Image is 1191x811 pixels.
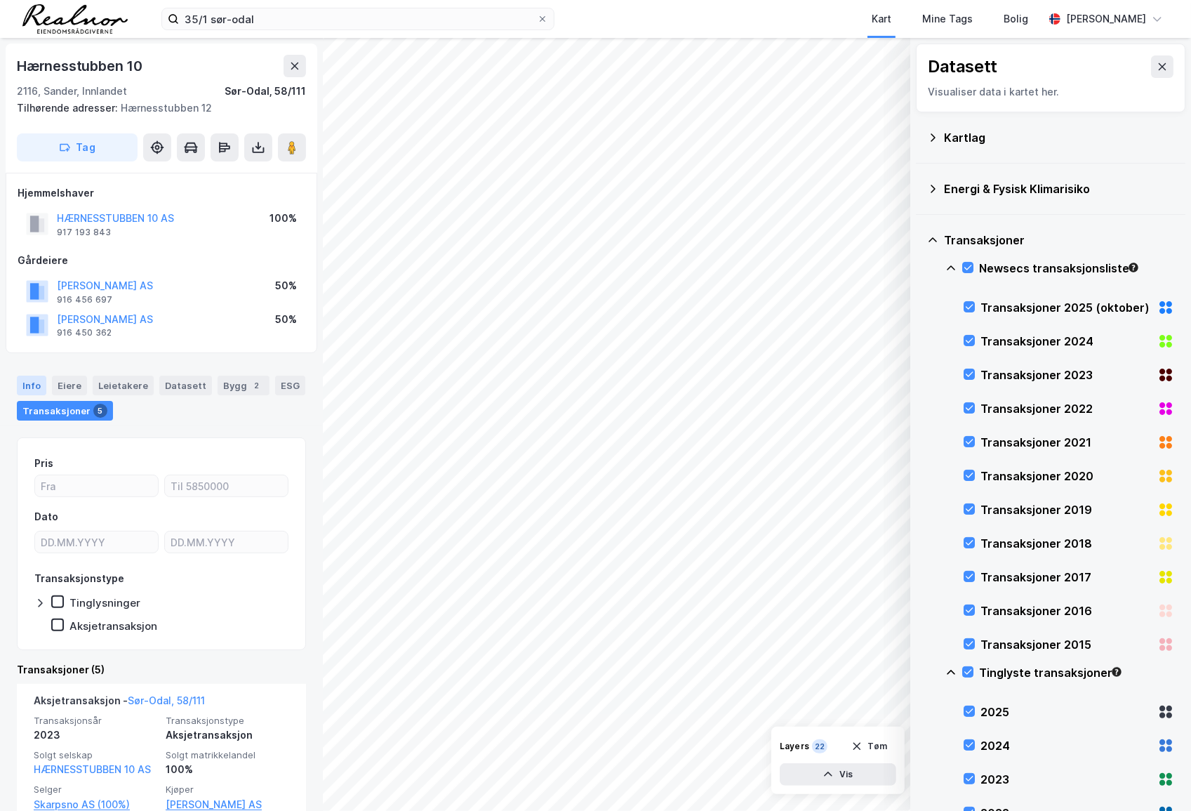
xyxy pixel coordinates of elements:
div: 916 450 362 [57,327,112,338]
div: 22 [812,739,827,753]
div: Visualiser data i kartet her. [928,84,1173,100]
div: 2023 [980,771,1152,788]
div: Tinglyste transaksjoner [979,664,1174,681]
button: Vis [780,763,896,786]
div: Tinglysninger [69,596,140,609]
div: Leietakere [93,376,154,395]
input: Til 5850000 [165,475,288,496]
div: Bygg [218,376,270,395]
div: Transaksjoner 2025 (oktober) [980,299,1152,316]
div: Hjemmelshaver [18,185,305,202]
div: 2023 [34,727,157,744]
div: Transaksjoner 2024 [980,333,1152,350]
div: Tooltip anchor [1110,666,1123,678]
div: Eiere [52,376,87,395]
span: Solgt selskap [34,749,157,761]
div: 2116, Sander, Innlandet [17,83,127,100]
div: Aksjetransaksjon - [34,692,205,715]
div: Kart [872,11,891,27]
span: Selger [34,784,157,796]
input: DD.MM.YYYY [165,532,288,553]
div: 916 456 697 [57,294,112,305]
div: 50% [275,311,297,328]
input: DD.MM.YYYY [35,532,158,553]
div: Dato [34,508,58,525]
div: 100% [166,761,289,778]
div: 5 [93,404,107,418]
span: Transaksjonstype [166,715,289,727]
div: [PERSON_NAME] [1066,11,1146,27]
div: Layers [780,741,809,752]
div: Transaksjoner 2018 [980,535,1152,552]
a: Sør-Odal, 58/111 [128,694,205,706]
div: Info [17,376,46,395]
div: Aksjetransaksjon [69,619,157,633]
div: Datasett [159,376,212,395]
div: 50% [275,277,297,294]
input: Søk på adresse, matrikkel, gårdeiere, leietakere eller personer [179,8,537,29]
a: HÆRNESSTUBBEN 10 AS [34,763,151,775]
div: Transaksjoner 2022 [980,400,1152,417]
div: Newsecs transaksjonsliste [979,260,1174,277]
div: Transaksjoner 2020 [980,468,1152,484]
div: 2024 [980,737,1152,754]
span: Transaksjonsår [34,715,157,727]
span: Solgt matrikkelandel [166,749,289,761]
div: Sør-Odal, 58/111 [225,83,306,100]
div: Transaksjoner 2019 [980,501,1152,518]
div: Transaksjonstype [34,570,124,587]
span: Kjøper [166,784,289,796]
div: ESG [275,376,305,395]
div: Transaksjoner 2015 [980,636,1152,653]
img: realnor-logo.934646d98de889bb5806.png [22,4,128,34]
div: Hærnesstubben 10 [17,55,145,77]
div: 2 [250,378,264,393]
span: Tilhørende adresser: [17,102,121,114]
div: Tooltip anchor [1127,261,1140,274]
button: Tag [17,133,138,161]
div: Transaksjoner (5) [17,661,306,678]
div: Transaksjoner 2023 [980,367,1152,383]
div: Bolig [1004,11,1028,27]
div: 100% [270,210,297,227]
input: Fra [35,475,158,496]
div: Transaksjoner 2021 [980,434,1152,451]
div: Transaksjoner [17,401,113,421]
div: Kartlag [944,129,1174,146]
div: Transaksjoner 2016 [980,602,1152,619]
div: Energi & Fysisk Klimarisiko [944,180,1174,197]
div: Mine Tags [922,11,973,27]
div: Kontrollprogram for chat [1121,744,1191,811]
div: Gårdeiere [18,252,305,269]
div: 2025 [980,704,1152,720]
button: Tøm [842,735,896,758]
div: 917 193 843 [57,227,111,238]
div: Datasett [928,55,997,78]
div: Hærnesstubben 12 [17,100,295,117]
div: Transaksjoner 2017 [980,569,1152,586]
div: Transaksjoner [944,232,1174,249]
div: Pris [34,455,53,472]
div: Aksjetransaksjon [166,727,289,744]
iframe: Chat Widget [1121,744,1191,811]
